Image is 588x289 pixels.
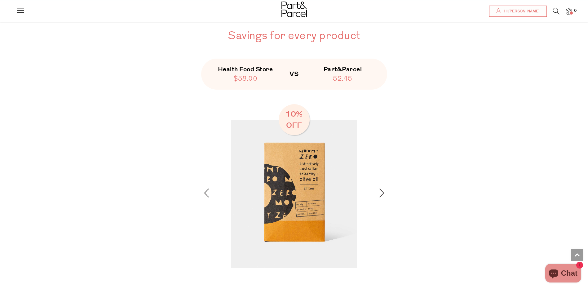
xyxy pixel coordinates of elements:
[379,189,384,197] img: Right-arrow.png
[127,28,461,43] h2: Savings for every product
[207,74,284,83] h5: $58.00
[279,104,310,135] div: 10% off
[281,2,307,17] img: Part&Parcel
[502,9,540,14] span: Hi [PERSON_NAME]
[231,120,357,268] img: mount-zero-extra-virgin-olive-oil-frantoio-2l.jpg
[304,74,381,83] h5: 52.45
[204,189,209,197] img: left-arrow.png
[207,65,284,74] h5: Health Food Store
[566,8,572,15] a: 0
[543,264,583,284] inbox-online-store-chat: Shopify online store chat
[489,6,547,17] a: Hi [PERSON_NAME]
[284,69,304,79] h5: VS
[304,65,381,74] h5: Part&Parcel
[573,8,578,14] span: 0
